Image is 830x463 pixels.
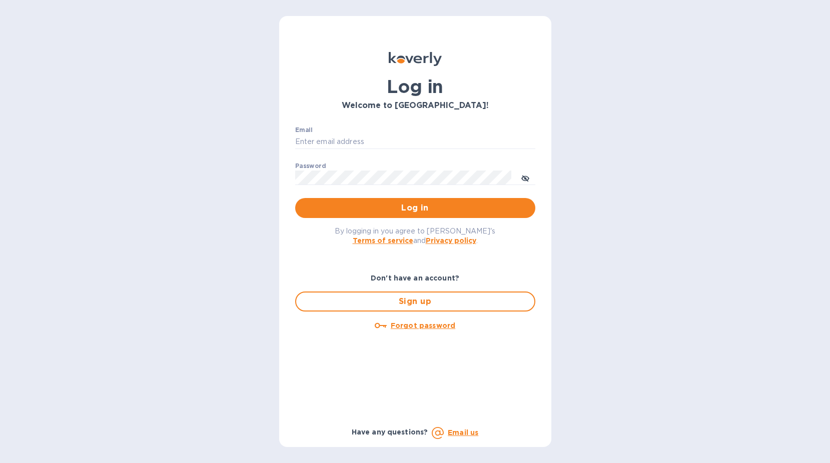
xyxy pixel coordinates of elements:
[371,274,459,282] b: Don't have an account?
[335,227,495,244] span: By logging in you agree to [PERSON_NAME]'s and .
[426,236,476,244] a: Privacy policy
[515,167,535,187] button: toggle password visibility
[295,134,535,149] input: Enter email address
[295,291,535,311] button: Sign up
[295,101,535,110] h3: Welcome to [GEOGRAPHIC_DATA]!
[295,127,313,133] label: Email
[295,198,535,218] button: Log in
[391,321,455,329] u: Forgot password
[295,163,326,169] label: Password
[352,428,428,436] b: Have any questions?
[295,76,535,97] h1: Log in
[304,295,526,307] span: Sign up
[353,236,413,244] a: Terms of service
[389,52,442,66] img: Koverly
[448,428,478,436] a: Email us
[303,202,527,214] span: Log in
